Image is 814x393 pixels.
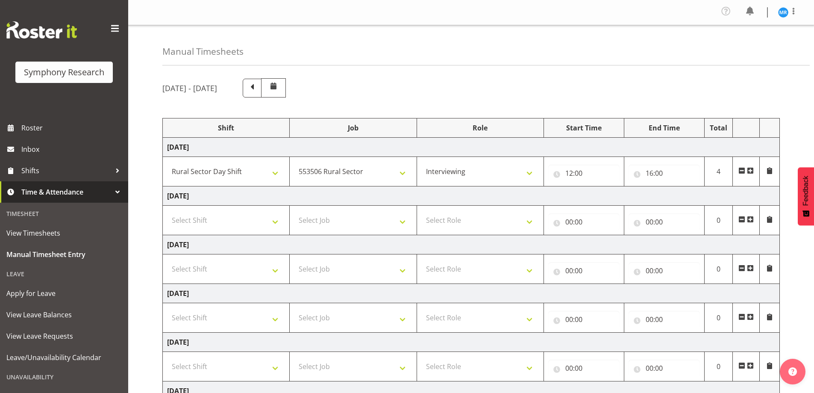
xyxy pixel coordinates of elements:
div: Total [709,123,729,133]
h5: [DATE] - [DATE] [162,83,217,93]
input: Click to select... [629,360,700,377]
span: View Timesheets [6,227,122,239]
span: Time & Attendance [21,186,111,198]
h4: Manual Timesheets [162,47,244,56]
a: Leave/Unavailability Calendar [2,347,126,368]
a: View Timesheets [2,222,126,244]
button: Feedback - Show survey [798,167,814,225]
div: End Time [629,123,700,133]
div: Shift [167,123,285,133]
span: Roster [21,121,124,134]
a: Apply for Leave [2,283,126,304]
div: Timesheet [2,205,126,222]
img: michael-robinson11856.jpg [778,7,788,18]
input: Click to select... [548,213,620,230]
div: Start Time [548,123,620,133]
input: Click to select... [548,360,620,377]
input: Click to select... [548,311,620,328]
div: Leave [2,265,126,283]
input: Click to select... [548,262,620,279]
a: View Leave Balances [2,304,126,325]
td: 0 [704,352,733,381]
span: View Leave Requests [6,330,122,343]
input: Click to select... [548,165,620,182]
div: Role [421,123,539,133]
div: Symphony Research [24,66,104,79]
td: [DATE] [163,284,780,303]
td: [DATE] [163,235,780,254]
td: 4 [704,157,733,186]
input: Click to select... [629,213,700,230]
td: 0 [704,303,733,333]
span: Shifts [21,164,111,177]
span: Manual Timesheet Entry [6,248,122,261]
input: Click to select... [629,262,700,279]
span: Leave/Unavailability Calendar [6,351,122,364]
img: Rosterit website logo [6,21,77,38]
td: [DATE] [163,138,780,157]
input: Click to select... [629,165,700,182]
div: Job [294,123,412,133]
td: 0 [704,254,733,284]
span: Feedback [802,176,810,206]
span: View Leave Balances [6,308,122,321]
td: 0 [704,206,733,235]
a: View Leave Requests [2,325,126,347]
span: Inbox [21,143,124,156]
td: [DATE] [163,186,780,206]
img: help-xxl-2.png [788,367,797,376]
div: Unavailability [2,368,126,386]
span: Apply for Leave [6,287,122,300]
a: Manual Timesheet Entry [2,244,126,265]
input: Click to select... [629,311,700,328]
td: [DATE] [163,333,780,352]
